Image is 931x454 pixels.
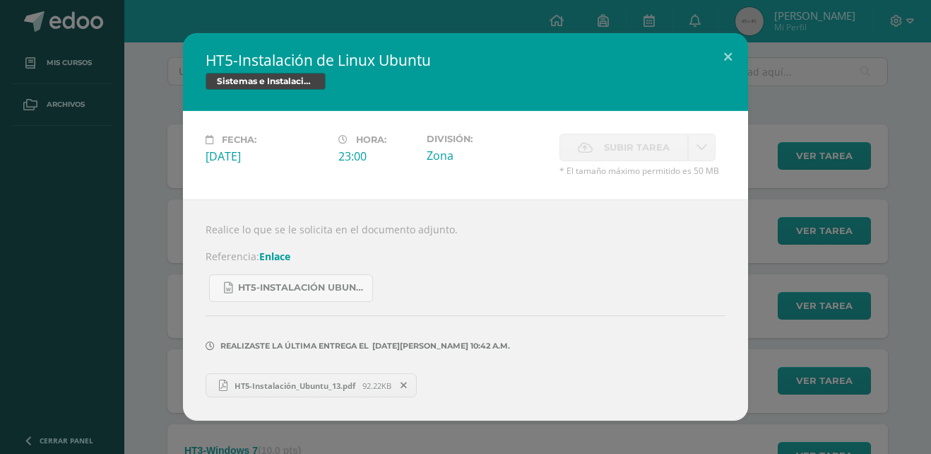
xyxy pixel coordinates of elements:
span: Realizaste la última entrega el [220,341,369,351]
span: HT5-Instalación Ubuntu 13.docx [238,282,365,293]
span: Hora: [356,134,386,145]
span: Fecha: [222,134,256,145]
a: HT5-Instalación Ubuntu 13.docx [209,274,373,302]
h2: HT5-Instalación de Linux Ubuntu [206,50,725,70]
span: Subir tarea [604,134,670,161]
label: La fecha de entrega ha expirado [559,134,688,161]
span: [DATE][PERSON_NAME] 10:42 a.m. [369,346,510,347]
span: HT5-Instalación_Ubuntu_13.pdf [227,380,362,391]
div: [DATE] [206,149,327,164]
a: HT5-Instalación_Ubuntu_13.pdf 92.22KB [206,373,417,397]
a: Enlace [259,250,290,263]
a: La fecha de entrega ha expirado [688,134,716,161]
span: Remover entrega [392,378,416,393]
div: Zona [427,148,548,163]
div: Realice lo que se le solicita en el documento adjunto. Referencia: [183,199,748,421]
button: Close (Esc) [708,33,748,81]
span: Sistemas e Instalación de Software [206,73,326,90]
span: * El tamaño máximo permitido es 50 MB [559,165,725,177]
label: División: [427,134,548,144]
div: 23:00 [338,149,415,164]
span: 92.22KB [362,380,391,391]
